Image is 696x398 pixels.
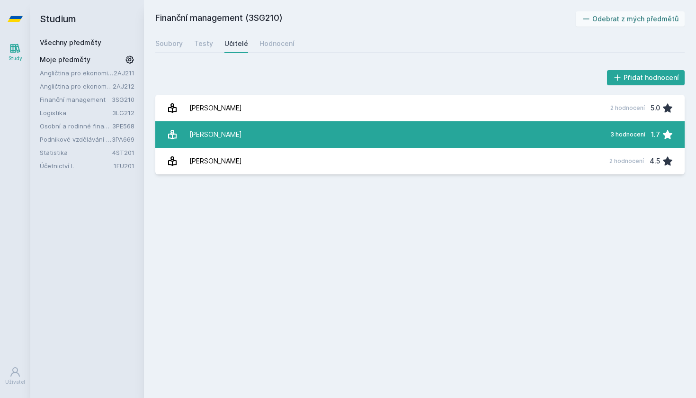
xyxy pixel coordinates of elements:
div: 2 hodnocení [609,157,644,165]
div: 4.5 [650,152,660,171]
a: Statistika [40,148,112,157]
a: Testy [194,34,213,53]
div: Uživatel [5,379,25,386]
a: 1FU201 [114,162,134,170]
a: Study [2,38,28,67]
a: 3PA669 [112,136,134,143]
a: [PERSON_NAME] 2 hodnocení 4.5 [155,148,685,174]
a: Učitelé [224,34,248,53]
div: Hodnocení [259,39,294,48]
div: 2 hodnocení [610,104,645,112]
div: 5.0 [651,99,660,118]
div: 3 hodnocení [610,131,645,138]
div: [PERSON_NAME] [189,99,242,118]
div: [PERSON_NAME] [189,152,242,171]
a: Osobní a rodinné finance [40,121,112,131]
h2: Finanční management (3SG210) [155,11,576,27]
div: Testy [194,39,213,48]
a: Angličtina pro ekonomická studia 2 (B2/C1) [40,81,113,91]
a: 2AJ212 [113,82,134,90]
div: 1.7 [651,125,660,144]
a: 3LG212 [112,109,134,117]
div: [PERSON_NAME] [189,125,242,144]
a: Podnikové vzdělávání v praxi (anglicky) [40,135,112,144]
a: Účetnictví I. [40,161,114,171]
a: Hodnocení [259,34,294,53]
a: 4ST201 [112,149,134,156]
a: 3SG210 [112,96,134,103]
a: Uživatel [2,362,28,390]
a: Všechny předměty [40,38,101,46]
a: Soubory [155,34,183,53]
div: Soubory [155,39,183,48]
a: [PERSON_NAME] 2 hodnocení 5.0 [155,95,685,121]
div: Učitelé [224,39,248,48]
a: Angličtina pro ekonomická studia 1 (B2/C1) [40,68,114,78]
a: 2AJ211 [114,69,134,77]
a: Finanční management [40,95,112,104]
a: [PERSON_NAME] 3 hodnocení 1.7 [155,121,685,148]
a: 3PE568 [112,122,134,130]
div: Study [9,55,22,62]
span: Moje předměty [40,55,90,64]
a: Logistika [40,108,112,118]
button: Odebrat z mých předmětů [576,11,685,27]
button: Přidat hodnocení [607,70,685,85]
